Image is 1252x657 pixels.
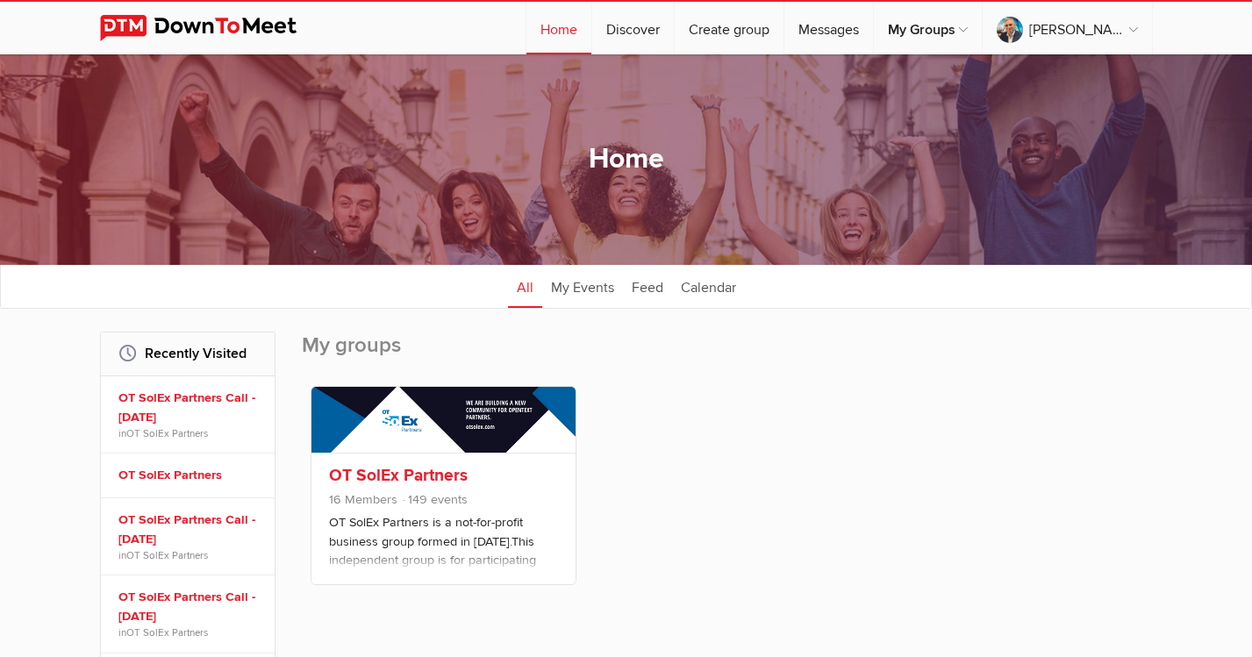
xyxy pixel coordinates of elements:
[401,492,468,507] span: 149 events
[118,588,262,625] a: OT SolEx Partners Call - [DATE]
[100,15,324,41] img: DownToMeet
[589,141,664,178] h1: Home
[329,492,397,507] span: 16 Members
[118,548,262,562] span: in
[592,2,674,54] a: Discover
[329,513,558,601] p: OT SolEx Partners is a not-for-profit business group formed in [DATE].This independent group is f...
[302,332,1153,377] h2: My groups
[118,625,262,639] span: in
[675,2,783,54] a: Create group
[508,264,542,308] a: All
[126,427,208,439] a: OT SolEx Partners
[542,264,623,308] a: My Events
[526,2,591,54] a: Home
[983,2,1152,54] a: [PERSON_NAME] ([PERSON_NAME])
[623,264,672,308] a: Feed
[672,264,745,308] a: Calendar
[874,2,982,54] a: My Groups
[118,466,262,485] a: OT SolEx Partners
[118,426,262,440] span: in
[118,389,262,426] a: OT SolEx Partners Call - [DATE]
[118,332,257,375] h2: Recently Visited
[118,511,262,548] a: OT SolEx Partners Call - [DATE]
[329,465,468,486] a: OT SolEx Partners
[126,549,208,561] a: OT SolEx Partners
[784,2,873,54] a: Messages
[126,626,208,639] a: OT SolEx Partners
